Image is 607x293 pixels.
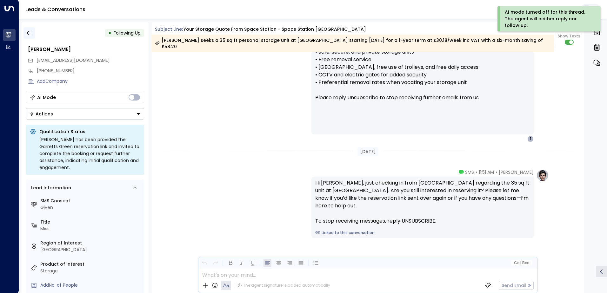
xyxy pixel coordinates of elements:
button: Undo [200,259,208,267]
span: 11:51 AM [479,169,494,175]
label: SMS Consent [40,198,142,204]
label: Product of Interest [40,261,142,268]
span: 1maclary@gmail.com [37,57,110,64]
div: [DATE] [357,147,378,156]
span: • [496,169,497,175]
div: [GEOGRAPHIC_DATA] [40,246,142,253]
div: Given [40,204,142,211]
label: Region of Interest [40,240,142,246]
div: AI Mode [37,94,56,101]
div: Button group with a nested menu [26,108,144,120]
div: [PERSON_NAME] seeks a 35 sq ft personal storage unit at [GEOGRAPHIC_DATA] starting [DATE] for a 1... [155,37,550,50]
span: Following Up [114,30,141,36]
p: Qualification Status [39,128,140,135]
label: Title [40,219,142,225]
div: AI mode turned off for this thread. The agent will neither reply nor follow up. [505,9,592,29]
div: The agent signature is added automatically [237,283,330,288]
span: [PERSON_NAME] [499,169,534,175]
span: [EMAIL_ADDRESS][DOMAIN_NAME] [37,57,110,63]
a: Leads & Conversations [25,6,85,13]
div: AddNo. of People [40,282,142,289]
div: Storage [40,268,142,274]
div: [PERSON_NAME] has been provided the Garretts Green reservation link and invited to complete the b... [39,136,140,171]
button: Cc|Bcc [511,260,531,266]
span: | [520,261,521,265]
span: Cc Bcc [514,261,529,265]
div: Miss [40,225,142,232]
button: Redo [211,259,219,267]
img: profile-logo.png [536,169,549,182]
div: 1 [527,136,534,142]
span: Subject Line: [155,26,183,32]
div: • [108,27,111,39]
div: Lead Information [29,185,71,191]
div: Your storage quote from Space Station - Space Station [GEOGRAPHIC_DATA] [183,26,366,33]
span: Show Texts [558,33,580,39]
span: SMS [465,169,474,175]
div: [PERSON_NAME] [28,46,144,53]
span: • [476,169,477,175]
div: AddCompany [37,78,144,85]
div: Hi [PERSON_NAME], just checking in from [GEOGRAPHIC_DATA] regarding the 35 sq ft unit at [GEOGRAP... [315,179,530,225]
a: Linked to this conversation [315,230,530,236]
button: Actions [26,108,144,120]
div: [PHONE_NUMBER] [37,68,144,74]
div: Actions [30,111,53,117]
